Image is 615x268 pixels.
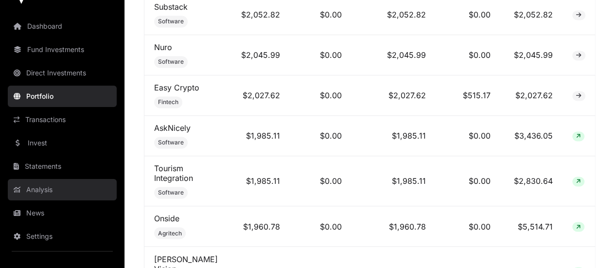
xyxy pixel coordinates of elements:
td: $0.00 [290,206,351,247]
td: $3,436.05 [500,116,562,156]
td: $2,045.99 [351,35,435,75]
td: $0.00 [290,116,351,156]
td: $0.00 [290,156,351,206]
td: $0.00 [435,35,500,75]
span: Software [158,18,184,25]
td: $1,985.11 [231,156,290,206]
td: $2,027.62 [231,75,290,116]
a: Tourism Integration [154,163,193,183]
td: $2,027.62 [500,75,562,116]
td: $1,985.11 [351,156,435,206]
a: Easy Crypto [154,83,199,92]
a: Nuro [154,42,172,52]
span: Software [158,139,184,146]
td: $0.00 [290,75,351,116]
a: Onside [154,214,179,223]
a: Portfolio [8,86,117,107]
a: AskNicely [154,123,191,133]
td: $515.17 [435,75,500,116]
iframe: Chat Widget [566,221,615,268]
a: Fund Investments [8,39,117,60]
span: Fintech [158,98,178,106]
span: Software [158,58,184,66]
td: $2,830.64 [500,156,562,206]
span: Agritech [158,229,182,237]
td: $1,985.11 [231,116,290,156]
a: Substack [154,2,188,12]
td: $0.00 [435,116,500,156]
td: $0.00 [435,156,500,206]
a: Statements [8,156,117,177]
td: $2,045.99 [231,35,290,75]
td: $0.00 [290,35,351,75]
td: $5,514.71 [500,206,562,247]
a: Dashboard [8,16,117,37]
td: $1,960.78 [351,206,435,247]
td: $2,027.62 [351,75,435,116]
td: $1,960.78 [231,206,290,247]
td: $1,985.11 [351,116,435,156]
a: Settings [8,226,117,247]
td: $2,045.99 [500,35,562,75]
a: Transactions [8,109,117,130]
span: Software [158,189,184,197]
a: Invest [8,132,117,154]
a: Direct Investments [8,62,117,84]
td: $0.00 [435,206,500,247]
a: Analysis [8,179,117,200]
a: News [8,202,117,224]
